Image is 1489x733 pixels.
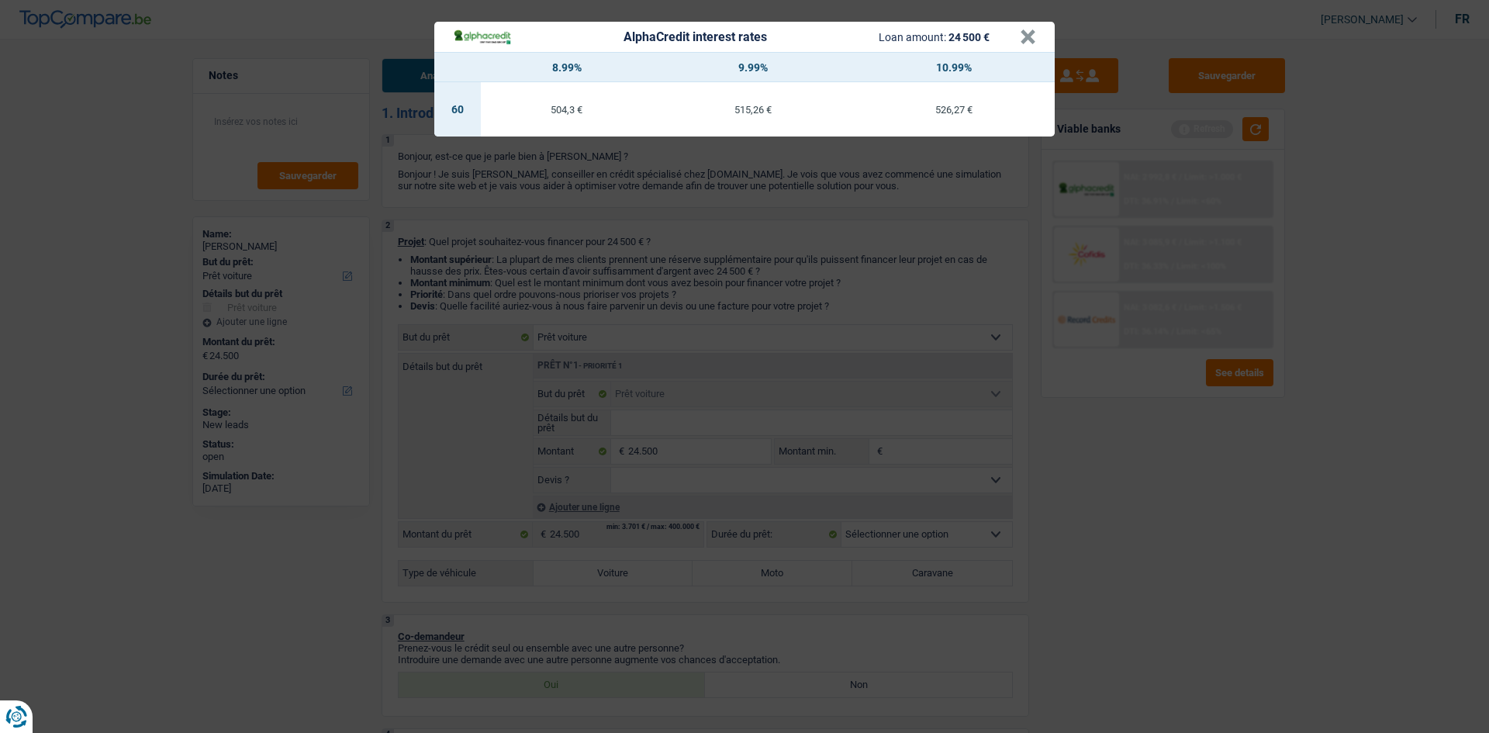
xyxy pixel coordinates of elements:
th: 10.99% [854,53,1055,82]
div: 526,27 € [854,105,1055,115]
td: 60 [434,82,481,137]
div: 515,26 € [652,105,853,115]
div: 504,3 € [481,105,652,115]
span: Loan amount: [879,31,946,43]
th: 9.99% [652,53,853,82]
button: × [1020,29,1036,45]
th: 8.99% [481,53,652,82]
span: 24 500 € [948,31,990,43]
div: AlphaCredit interest rates [624,31,767,43]
img: AlphaCredit [453,28,512,46]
